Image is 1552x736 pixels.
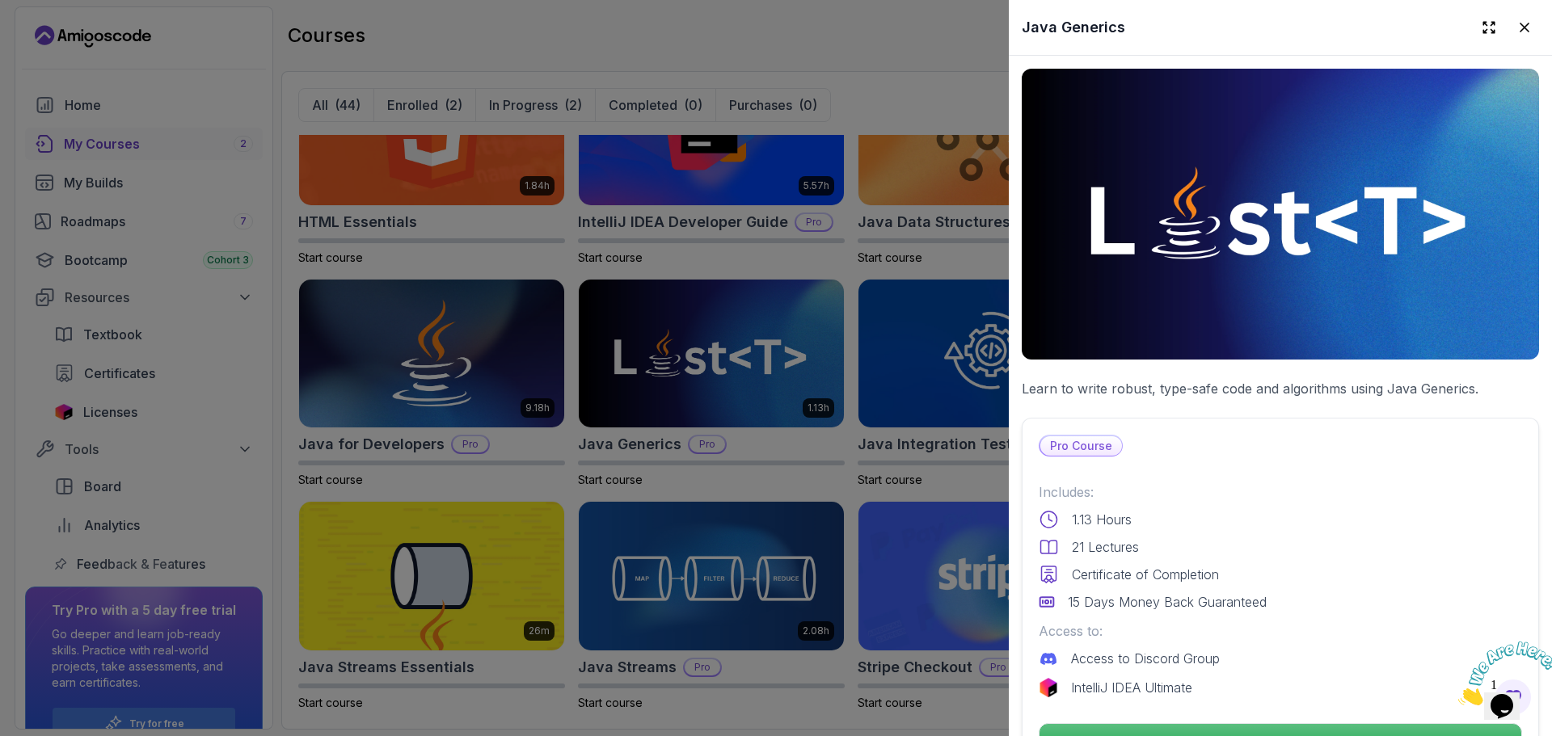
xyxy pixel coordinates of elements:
p: Includes: [1039,482,1522,502]
span: 1 [6,6,13,20]
p: Certificate of Completion [1072,565,1219,584]
iframe: chat widget [1452,635,1552,712]
p: IntelliJ IDEA Ultimate [1071,678,1192,697]
h2: Java Generics [1022,16,1125,39]
img: java-generics_thumbnail [1022,69,1539,360]
p: Access to: [1039,621,1522,641]
p: Access to Discord Group [1071,649,1220,668]
p: 15 Days Money Back Guaranteed [1068,592,1267,612]
img: jetbrains logo [1039,678,1058,697]
p: Learn to write robust, type-safe code and algorithms using Java Generics. [1022,379,1539,398]
img: Chat attention grabber [6,6,107,70]
button: Expand drawer [1474,13,1503,42]
p: 1.13 Hours [1072,510,1132,529]
p: Pro Course [1040,436,1122,456]
p: 21 Lectures [1072,537,1139,557]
